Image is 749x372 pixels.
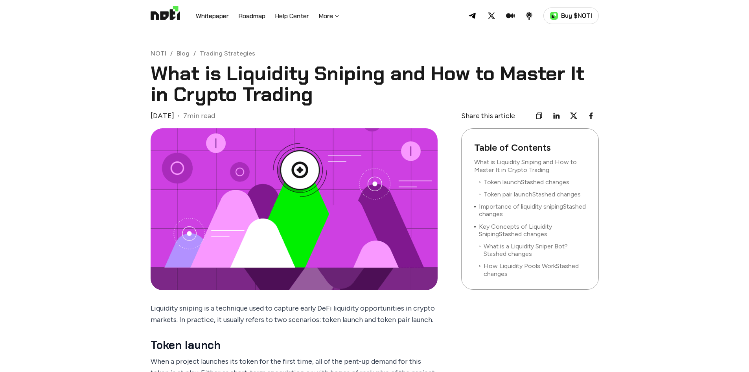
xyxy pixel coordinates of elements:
[461,110,515,122] p: Share this article
[484,242,586,257] a: What is a Liquidity Sniper Bot?Stashed changes
[474,158,577,173] a: What is Liquidity Sniping and How to Master It in Crypto Trading
[318,11,340,21] button: More
[193,50,196,57] li: /
[543,7,599,24] a: Buy $NOTI
[151,50,599,57] nav: breadcrumb
[151,338,438,352] h3: Token launch
[151,303,438,326] p: Liquidity sniping is a technique used to capture early DeFi liquidity opportunities in crypto mar...
[151,50,166,57] a: NOTI
[484,191,581,198] a: Token pair launchStashed changes
[170,50,173,57] li: /
[183,111,215,120] span: 7 min read
[151,128,438,290] img: What is Liquidity Sniping and How to Master It in Crypto Trading image
[275,11,309,22] a: Help Center
[238,11,265,22] a: Roadmap
[474,141,592,154] strong: Table of Contents
[151,111,174,120] time: [DATE]
[200,50,255,57] a: Trading Strategies
[484,178,569,186] a: Token launchStashed changes
[177,50,190,57] a: Blog
[151,6,180,26] img: Logo
[479,223,586,238] a: Key Concepts of Liquidity SnipingStashed changes
[196,11,229,22] a: Whitepaper
[484,262,586,277] a: How Liquidity Pools WorkStashed changes
[151,63,599,105] h1: What is Liquidity Sniping and How to Master It in Crypto Trading
[479,203,586,218] a: Importance of liquidity snipingStashed changes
